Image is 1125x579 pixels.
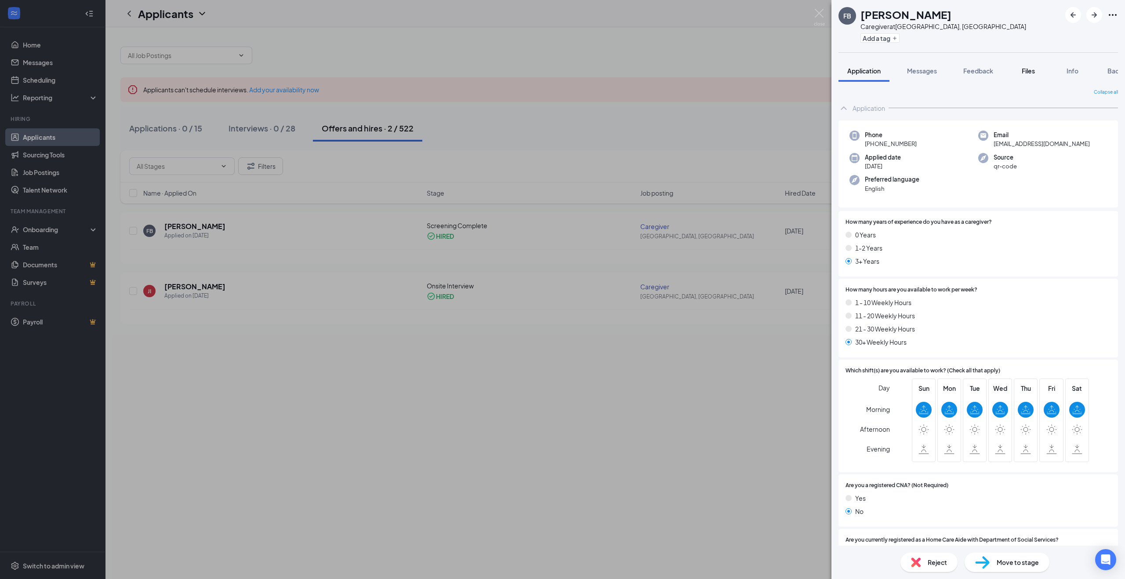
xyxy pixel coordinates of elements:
span: [DATE] [865,162,901,171]
span: 1 - 10 Weekly Hours [855,298,911,307]
span: Yes [855,493,866,503]
span: English [865,184,919,193]
span: Afternoon [860,421,890,437]
span: Sun [916,383,932,393]
span: Source [994,153,1017,162]
svg: Ellipses [1107,10,1118,20]
span: Preferred language [865,175,919,184]
span: 21 - 30 Weekly Hours [855,324,915,334]
div: Open Intercom Messenger [1095,549,1116,570]
span: Which shift(s) are you available to work? (Check all that apply) [846,367,1000,375]
span: How many hours are you available to work per week? [846,286,977,294]
span: Collapse all [1094,89,1118,96]
span: Sat [1069,383,1085,393]
button: PlusAdd a tag [860,33,900,43]
span: Email [994,131,1090,139]
span: Info [1067,67,1078,75]
div: FB [843,11,851,20]
span: Mon [941,383,957,393]
span: Morning [866,401,890,417]
span: 0 Years [855,230,876,240]
button: ArrowLeftNew [1065,7,1081,23]
span: Day [878,383,890,393]
span: Files [1022,67,1035,75]
svg: Plus [892,36,897,41]
span: Feedback [963,67,993,75]
svg: ArrowRight [1089,10,1100,20]
div: Caregiver at [GEOGRAPHIC_DATA], [GEOGRAPHIC_DATA] [860,22,1026,31]
button: ArrowRight [1086,7,1102,23]
span: Applied date [865,153,901,162]
span: Wed [992,383,1008,393]
span: Messages [907,67,937,75]
span: Are you currently registered as a Home Care Aide with Department of Social Services? [846,536,1059,544]
span: Thu [1018,383,1034,393]
span: [EMAIL_ADDRESS][DOMAIN_NAME] [994,139,1090,148]
svg: ChevronUp [838,103,849,113]
div: Application [853,104,885,113]
span: 30+ Weekly Hours [855,337,907,347]
span: Application [847,67,881,75]
span: Phone [865,131,917,139]
span: Evening [867,441,890,457]
span: Move to stage [997,557,1039,567]
span: Reject [928,557,947,567]
span: Are you a registered CNA? (Not Required) [846,481,948,490]
span: Tue [967,383,983,393]
span: qr-code [994,162,1017,171]
span: No [855,506,864,516]
svg: ArrowLeftNew [1068,10,1078,20]
h1: [PERSON_NAME] [860,7,951,22]
span: Fri [1044,383,1060,393]
span: 3+ Years [855,256,879,266]
span: 1-2 Years [855,243,882,253]
span: [PHONE_NUMBER] [865,139,917,148]
span: 11 - 20 Weekly Hours [855,311,915,320]
span: How many years of experience do you have as a caregiver? [846,218,992,226]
